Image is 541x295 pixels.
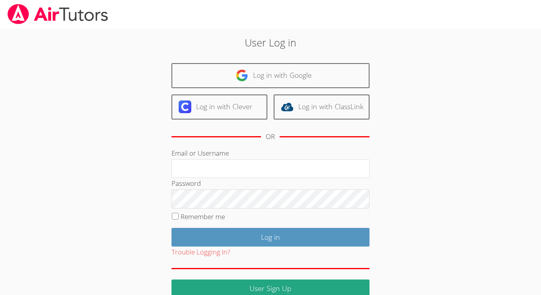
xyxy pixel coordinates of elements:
a: Log in with ClassLink [274,94,370,120]
label: Remember me [181,212,225,221]
a: Log in with Google [171,63,370,88]
img: clever-logo-6eab21bc6e7a338710f1a6ff85c0baf02591cd810cc4098c63d3a4b26e2feb20.svg [179,100,191,113]
button: Trouble Logging In? [171,247,230,258]
div: OR [266,131,275,143]
label: Email or Username [171,148,229,158]
a: Log in with Clever [171,94,267,120]
label: Password [171,179,201,188]
img: airtutors_banner-c4298cdbf04f3fff15de1276eac7730deb9818008684d7c2e4769d2f7ddbe033.png [7,4,109,24]
h2: User Log in [124,35,417,50]
input: Log in [171,228,370,247]
img: google-logo-50288ca7cdecda66e5e0955fdab243c47b7ad437acaf1139b6f446037453330a.svg [236,69,248,82]
img: classlink-logo-d6bb404cc1216ec64c9a2012d9dc4662098be43eaf13dc465df04b49fa7ab582.svg [281,100,293,113]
